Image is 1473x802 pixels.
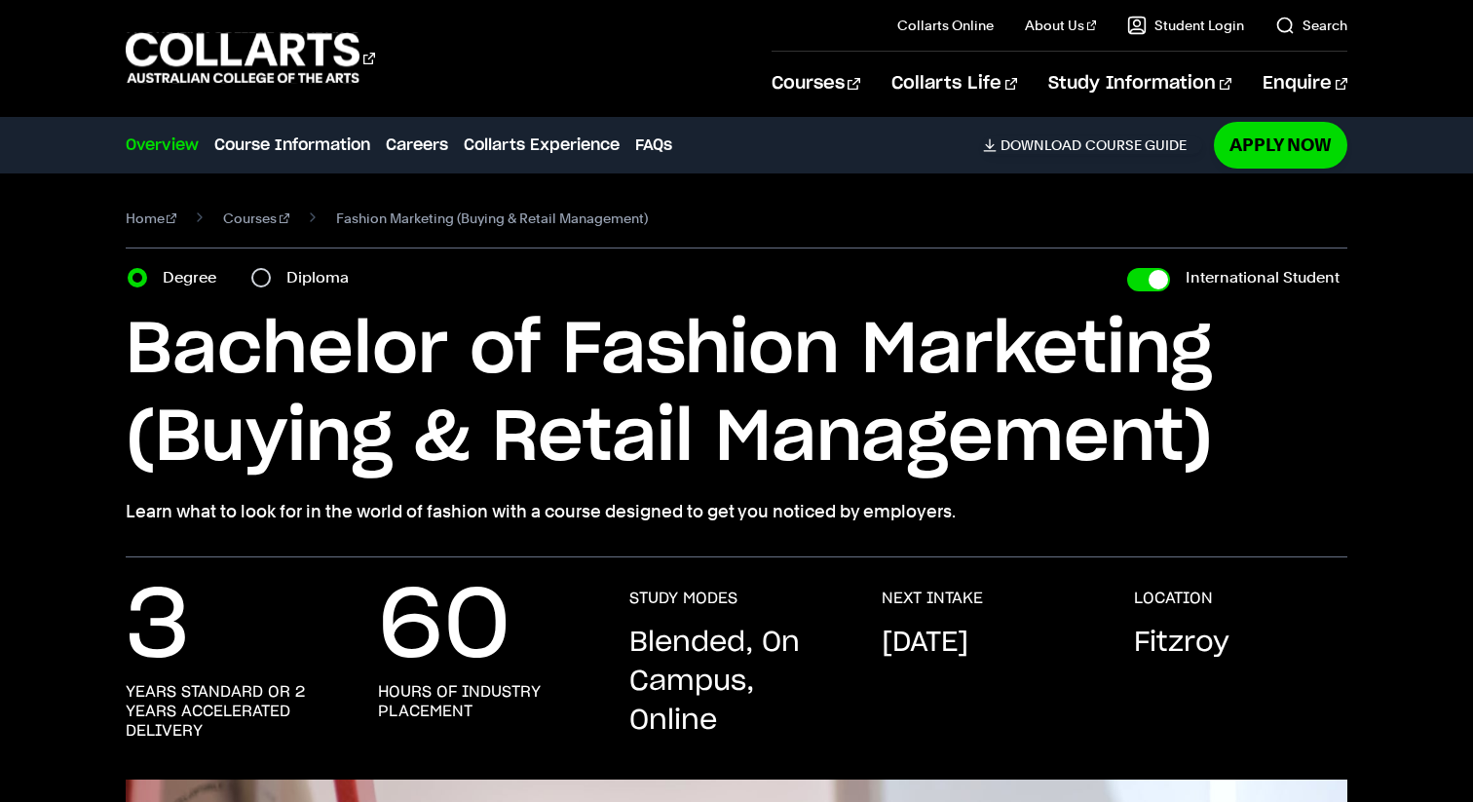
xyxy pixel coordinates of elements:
a: Careers [386,134,448,157]
h3: STUDY MODES [629,589,737,608]
a: Student Login [1127,16,1244,35]
a: Home [126,205,177,232]
h3: hours of industry placement [378,682,591,721]
h3: NEXT INTAKE [882,589,983,608]
a: Courses [223,205,289,232]
a: About Us [1025,16,1097,35]
a: FAQs [635,134,672,157]
p: Fitzroy [1134,624,1229,663]
a: Search [1275,16,1347,35]
p: [DATE] [882,624,968,663]
p: Blended, On Campus, Online [629,624,843,741]
a: DownloadCourse Guide [983,136,1202,154]
a: Courses [772,52,860,116]
h3: years standard or 2 years accelerated delivery [126,682,339,741]
div: Go to homepage [126,30,375,86]
a: Collarts Online [897,16,994,35]
a: Overview [126,134,199,157]
p: 60 [378,589,510,667]
h1: Bachelor of Fashion Marketing (Buying & Retail Management) [126,307,1348,482]
label: International Student [1186,264,1340,291]
label: Diploma [286,264,360,291]
a: Course Information [214,134,370,157]
span: Fashion Marketing (Buying & Retail Management) [336,205,648,232]
h3: LOCATION [1134,589,1213,608]
a: Collarts Life [891,52,1017,116]
a: Collarts Experience [464,134,620,157]
a: Apply Now [1214,122,1347,168]
p: 3 [126,589,190,667]
a: Enquire [1263,52,1347,116]
p: Learn what to look for in the world of fashion with a course designed to get you noticed by emplo... [126,498,1348,525]
span: Download [1001,136,1081,154]
a: Study Information [1048,52,1231,116]
label: Degree [163,264,228,291]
